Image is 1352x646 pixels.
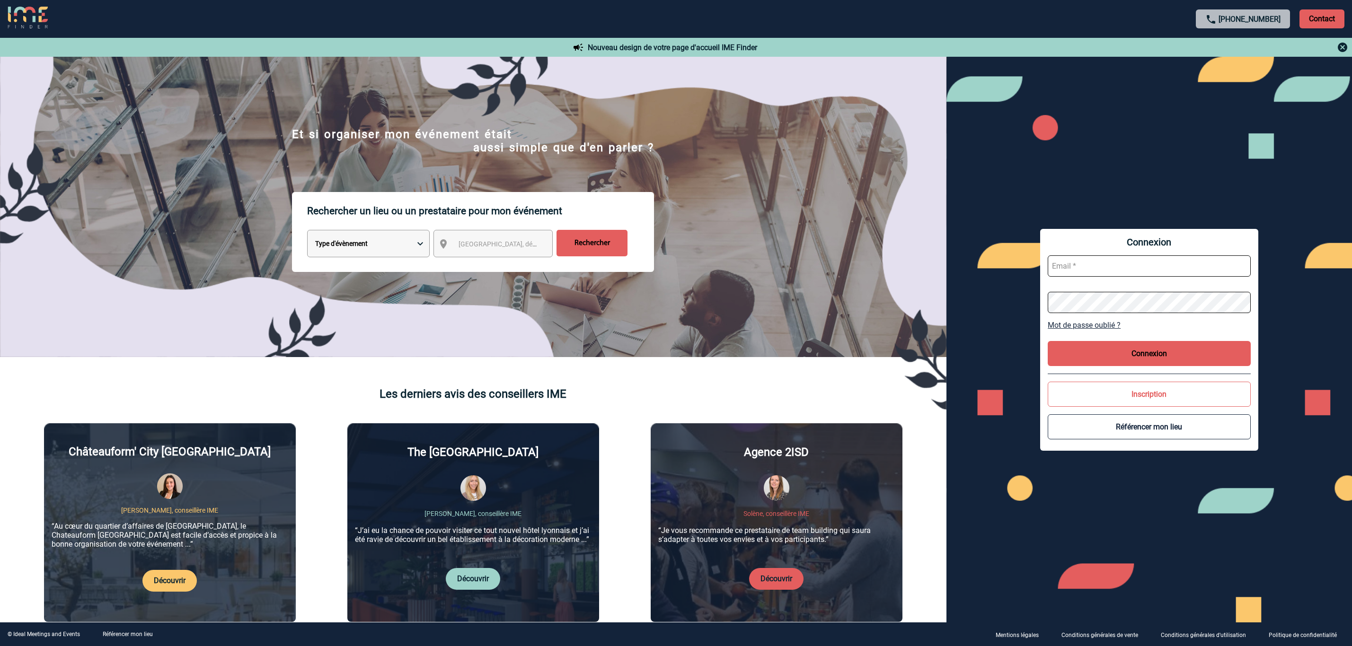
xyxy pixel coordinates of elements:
a: Conditions générales d'utilisation [1153,630,1261,639]
button: Référencer mon lieu [1048,414,1251,439]
img: call-24-px.png [1205,14,1217,25]
p: Conditions générales de vente [1061,632,1138,638]
p: Conditions générales d'utilisation [1161,632,1246,638]
p: Politique de confidentialité [1269,632,1337,638]
div: © Ideal Meetings and Events [8,631,80,637]
a: [PHONE_NUMBER] [1219,15,1281,24]
input: Rechercher [557,230,627,256]
input: Email * [1048,255,1251,277]
p: Mentions légales [996,632,1039,638]
p: Contact [1299,9,1344,28]
span: Connexion [1048,236,1251,248]
a: Politique de confidentialité [1261,630,1352,639]
button: Inscription [1048,382,1251,407]
a: Mot de passe oublié ? [1048,321,1251,330]
a: Mentions légales [988,630,1054,639]
p: Rechercher un lieu ou un prestataire pour mon événement [307,192,654,230]
button: Connexion [1048,341,1251,366]
a: Conditions générales de vente [1054,630,1153,639]
span: [GEOGRAPHIC_DATA], département, région... [459,240,590,248]
a: Référencer mon lieu [103,631,153,637]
